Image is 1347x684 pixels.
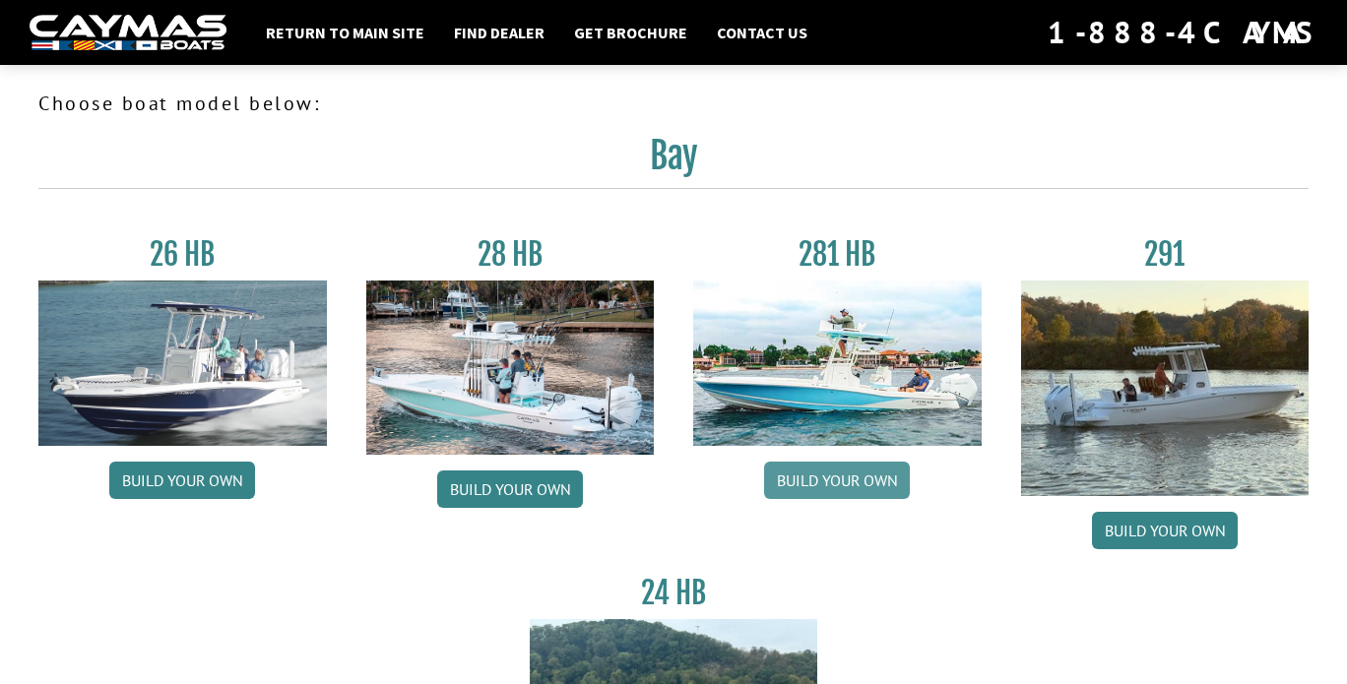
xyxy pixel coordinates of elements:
div: 1-888-4CAYMAS [1048,11,1317,54]
h3: 26 HB [38,236,327,273]
img: 28-hb-twin.jpg [693,280,982,446]
h2: Bay [38,134,1309,189]
a: Build your own [109,462,255,499]
a: Return to main site [256,20,434,45]
a: Build your own [1092,512,1238,549]
a: Build your own [437,470,583,508]
a: Build your own [764,462,910,499]
img: white-logo-c9c8dbefe5ff5ceceb0f0178aa75bf4bb51f6bca0971e226c86eb53dfe498488.png [30,15,226,51]
h3: 28 HB [366,236,655,273]
a: Contact Us [707,20,817,45]
img: 26_new_photo_resized.jpg [38,280,327,446]
h3: 291 [1021,236,1310,273]
a: Find Dealer [444,20,554,45]
p: Choose boat model below: [38,89,1309,118]
img: 291_Thumbnail.jpg [1021,280,1310,496]
a: Get Brochure [564,20,697,45]
img: 28_hb_thumbnail_for_caymas_connect.jpg [366,280,655,455]
h3: 24 HB [530,575,818,611]
h3: 281 HB [693,236,982,273]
